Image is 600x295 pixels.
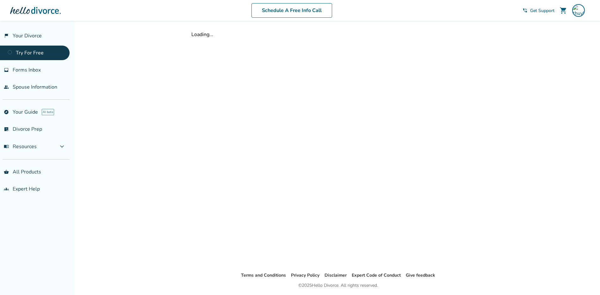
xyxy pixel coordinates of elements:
[523,8,554,14] a: phone_in_talkGet Support
[4,169,9,174] span: shopping_basket
[4,33,9,38] span: flag_2
[325,272,347,279] li: Disclaimer
[58,143,66,150] span: expand_more
[406,272,435,279] li: Give feedback
[298,282,378,289] div: © 2025 Hello Divorce. All rights reserved.
[523,8,528,13] span: phone_in_talk
[530,8,554,14] span: Get Support
[251,3,332,18] a: Schedule A Free Info Call
[560,7,567,14] span: shopping_cart
[4,143,37,150] span: Resources
[4,85,9,90] span: people
[241,272,286,278] a: Terms and Conditions
[13,66,41,73] span: Forms Inbox
[4,67,9,72] span: inbox
[191,31,485,38] div: Loading...
[352,272,401,278] a: Expert Code of Conduct
[4,144,9,149] span: menu_book
[42,109,54,115] span: AI beta
[572,4,585,17] img: thuykotero@gmail.com
[4,186,9,191] span: groups
[4,127,9,132] span: list_alt_check
[4,110,9,115] span: explore
[291,272,319,278] a: Privacy Policy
